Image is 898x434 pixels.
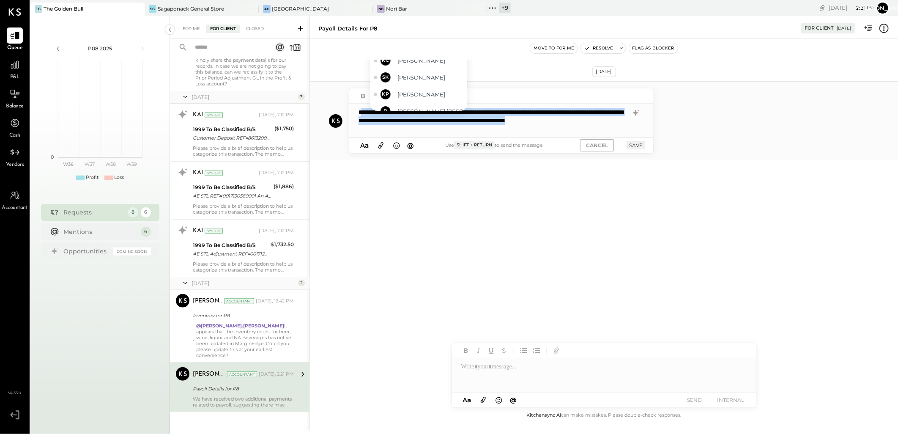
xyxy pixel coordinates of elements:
[193,241,268,250] div: 1999 To Be Classified B/S
[114,174,124,181] div: Loss
[6,103,24,110] span: Balance
[592,66,616,77] div: [DATE]
[397,91,464,99] span: [PERSON_NAME]
[105,161,116,167] text: W38
[829,4,874,12] div: [DATE]
[196,323,284,329] strong: @[PERSON_NAME].[PERSON_NAME]
[370,52,467,69] div: Select Kinjal Chauhan - Offline
[193,169,203,177] div: KAI
[397,107,494,115] span: [PERSON_NAME].[PERSON_NAME]
[382,74,389,81] span: SK
[193,250,268,258] div: AE STL Adjustment REF=0017124966001
[178,25,204,33] div: For Me
[192,280,296,287] div: [DATE]
[460,345,471,356] button: Bold
[0,86,29,110] a: Balance
[416,141,572,149] div: Use to send the message
[805,25,834,32] div: For Client
[259,371,294,378] div: [DATE], 2:21 PM
[193,396,294,408] div: We have received two additional payments related to payroll, suggesting there may have been an ex...
[2,204,28,212] span: Accountant
[193,203,294,215] div: Please provide a brief description to help us categorize this transaction. The memo might be help...
[193,311,291,320] div: Inventory for P8
[193,111,203,119] div: KAI
[358,90,369,101] button: Bold
[0,115,29,140] a: Cash
[193,134,272,142] div: Customer Deposit REF=8613200952
[408,141,414,149] span: @
[298,93,305,100] div: 3
[263,5,271,13] div: AH
[0,187,29,212] a: Accountant
[224,298,254,304] div: Accountant
[86,174,99,181] div: Profit
[460,396,474,405] button: Aa
[206,25,240,33] div: For Client
[382,57,389,64] span: KC
[382,91,389,98] span: KP
[0,27,29,52] a: Queue
[195,27,294,87] div: We noticed that there is an old balance of $92,500 brought forward since [DATE]. Could you please...
[467,396,471,404] span: a
[193,227,203,235] div: KAI
[383,108,388,115] span: D
[158,5,224,12] div: Sagaponack General Store
[193,192,271,200] div: AE STL REF#0017130560001 An Account Error Adjustment
[259,112,294,118] div: [DATE], 7:12 PM
[205,170,223,176] div: System
[141,227,151,237] div: 6
[473,345,484,356] button: Italic
[498,345,509,356] button: Strikethrough
[227,371,257,377] div: Accountant
[499,3,511,13] div: + 9
[818,3,827,12] div: copy link
[370,103,467,120] div: Select david.stevenson - Offline
[193,183,271,192] div: 1999 To Be Classified B/S
[627,141,645,149] button: SAVE
[6,161,24,169] span: Vendors
[51,154,54,160] text: 0
[193,145,294,157] div: Please provide a brief description to help us categorize this transaction. The memo might be help...
[205,112,223,118] div: System
[397,74,464,82] span: [PERSON_NAME]
[510,396,517,404] span: @
[530,43,578,53] button: Move to for me
[35,5,42,13] div: TG
[64,228,137,236] div: Mentions
[128,207,138,217] div: 8
[85,161,95,167] text: W37
[63,161,74,167] text: W36
[518,345,529,356] button: Unordered List
[242,25,268,33] div: Closed
[365,141,369,149] span: a
[486,345,497,356] button: Underline
[274,124,294,133] div: ($1,750)
[678,394,712,406] button: SEND
[259,228,294,234] div: [DATE], 7:12 PM
[193,385,291,393] div: Payoll Details for P8
[397,57,464,65] span: [PERSON_NAME]
[581,43,616,53] button: Resolve
[64,208,124,217] div: Requests
[377,5,385,13] div: NB
[358,141,371,150] button: Aa
[0,57,29,81] a: P&L
[272,5,329,12] div: [GEOGRAPHIC_DATA]
[126,161,137,167] text: W39
[256,298,294,305] div: [DATE], 12:42 PM
[271,240,294,249] div: $1,732.50
[193,125,272,134] div: 1999 To Be Classified B/S
[193,370,225,379] div: [PERSON_NAME]
[580,139,614,151] button: CANCEL
[9,132,20,140] span: Cash
[454,141,495,149] span: Shift + Return
[149,5,156,13] div: SG
[318,25,377,33] div: Payoll Details for P8
[274,182,294,191] div: ($1,886)
[44,5,83,12] div: The Golden Bull
[64,45,136,52] div: P08 2025
[7,44,23,52] span: Queue
[64,247,109,255] div: Opportunities
[370,86,467,103] div: Select Kapil Pandya - Offline
[714,394,748,406] button: INTERNAL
